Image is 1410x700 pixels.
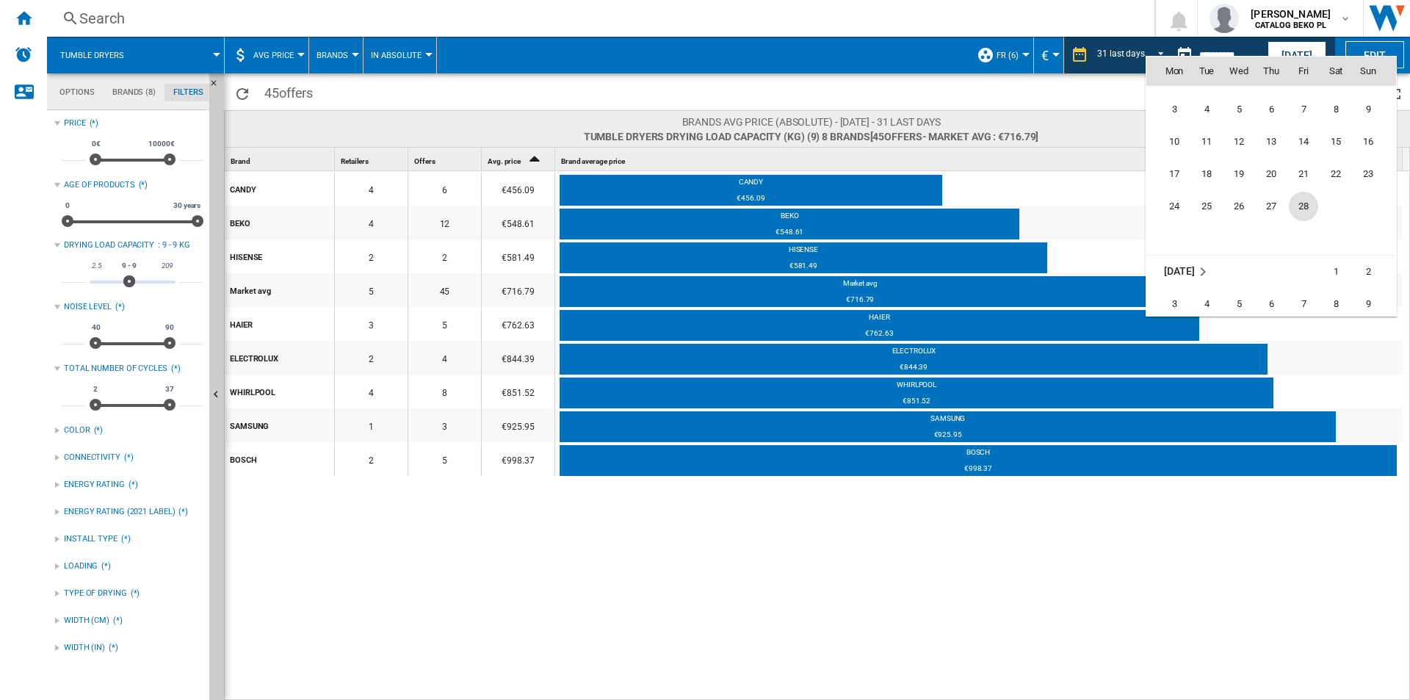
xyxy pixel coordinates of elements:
span: 5 [1224,95,1254,124]
span: 18 [1192,159,1221,189]
td: Friday February 28 2025 [1287,190,1320,223]
td: Thursday February 13 2025 [1255,126,1287,158]
th: Sat [1320,57,1352,86]
span: 21 [1289,159,1318,189]
span: 11 [1192,127,1221,156]
tr: Week 5 [1146,190,1396,223]
span: 6 [1257,95,1286,124]
td: Wednesday February 26 2025 [1223,190,1255,223]
td: Tuesday February 11 2025 [1190,126,1223,158]
td: Tuesday February 25 2025 [1190,190,1223,223]
td: Friday March 7 2025 [1287,288,1320,320]
td: Friday February 21 2025 [1287,158,1320,190]
tr: Week 4 [1146,158,1396,190]
span: 16 [1353,127,1383,156]
td: Friday February 14 2025 [1287,126,1320,158]
td: March 2025 [1146,255,1255,288]
span: 17 [1160,159,1189,189]
span: 12 [1224,127,1254,156]
td: Sunday March 9 2025 [1352,288,1396,320]
td: Sunday February 9 2025 [1352,93,1396,126]
span: 23 [1353,159,1383,189]
td: Wednesday February 12 2025 [1223,126,1255,158]
span: 10 [1160,127,1189,156]
td: Thursday February 20 2025 [1255,158,1287,190]
th: Mon [1146,57,1190,86]
td: Monday February 24 2025 [1146,190,1190,223]
td: Wednesday February 19 2025 [1223,158,1255,190]
span: 28 [1289,192,1318,221]
span: 27 [1257,192,1286,221]
td: Sunday March 2 2025 [1352,255,1396,288]
span: 5 [1224,289,1254,319]
span: 1 [1321,257,1351,286]
tr: Week 2 [1146,93,1396,126]
md-calendar: Calendar [1146,57,1396,316]
span: 7 [1289,95,1318,124]
span: [DATE] [1164,265,1194,277]
span: 4 [1192,95,1221,124]
span: 6 [1257,289,1286,319]
span: 19 [1224,159,1254,189]
th: Tue [1190,57,1223,86]
tr: Week 3 [1146,126,1396,158]
td: Tuesday March 4 2025 [1190,288,1223,320]
span: 25 [1192,192,1221,221]
span: 9 [1353,95,1383,124]
th: Fri [1287,57,1320,86]
td: Monday March 3 2025 [1146,288,1190,320]
th: Sun [1352,57,1396,86]
td: Tuesday February 4 2025 [1190,93,1223,126]
span: 2 [1353,257,1383,286]
tr: Week 1 [1146,255,1396,288]
td: Saturday February 8 2025 [1320,93,1352,126]
span: 14 [1289,127,1318,156]
th: Thu [1255,57,1287,86]
td: Monday February 3 2025 [1146,93,1190,126]
span: 7 [1289,289,1318,319]
span: 8 [1321,95,1351,124]
span: 9 [1353,289,1383,319]
td: Thursday February 6 2025 [1255,93,1287,126]
td: Thursday March 6 2025 [1255,288,1287,320]
span: 4 [1192,289,1221,319]
td: Saturday March 1 2025 [1320,255,1352,288]
span: 24 [1160,192,1189,221]
td: Monday February 17 2025 [1146,158,1190,190]
tr: Week 2 [1146,288,1396,320]
td: Thursday February 27 2025 [1255,190,1287,223]
td: Wednesday March 5 2025 [1223,288,1255,320]
td: Saturday March 8 2025 [1320,288,1352,320]
td: Friday February 7 2025 [1287,93,1320,126]
th: Wed [1223,57,1255,86]
span: 13 [1257,127,1286,156]
span: 15 [1321,127,1351,156]
span: 8 [1321,289,1351,319]
span: 3 [1160,289,1189,319]
td: Sunday February 16 2025 [1352,126,1396,158]
span: 22 [1321,159,1351,189]
span: 3 [1160,95,1189,124]
span: 26 [1224,192,1254,221]
td: Tuesday February 18 2025 [1190,158,1223,190]
td: Saturday February 15 2025 [1320,126,1352,158]
td: Sunday February 23 2025 [1352,158,1396,190]
td: Wednesday February 5 2025 [1223,93,1255,126]
span: 20 [1257,159,1286,189]
td: Monday February 10 2025 [1146,126,1190,158]
td: Saturday February 22 2025 [1320,158,1352,190]
tr: Week undefined [1146,223,1396,256]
